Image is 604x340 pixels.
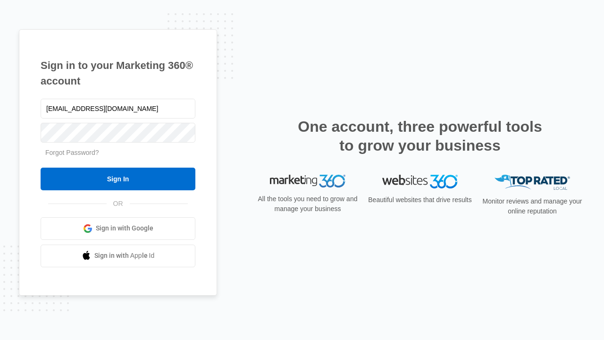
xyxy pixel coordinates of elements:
[367,195,473,205] p: Beautiful websites that drive results
[41,99,195,119] input: Email
[41,168,195,190] input: Sign In
[382,175,458,188] img: Websites 360
[41,245,195,267] a: Sign in with Apple Id
[94,251,155,261] span: Sign in with Apple Id
[255,194,361,214] p: All the tools you need to grow and manage your business
[107,199,130,209] span: OR
[96,223,153,233] span: Sign in with Google
[270,175,345,188] img: Marketing 360
[495,175,570,190] img: Top Rated Local
[41,58,195,89] h1: Sign in to your Marketing 360® account
[45,149,99,156] a: Forgot Password?
[479,196,585,216] p: Monitor reviews and manage your online reputation
[295,117,545,155] h2: One account, three powerful tools to grow your business
[41,217,195,240] a: Sign in with Google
